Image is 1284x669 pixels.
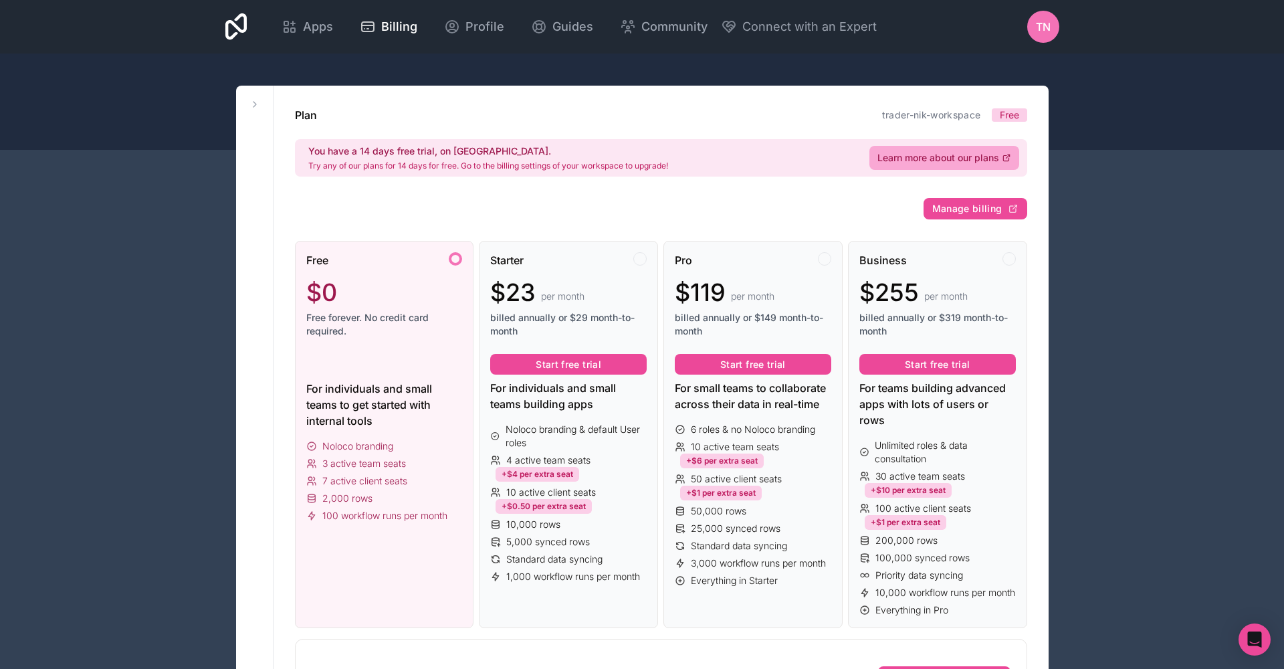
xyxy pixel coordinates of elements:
span: Standard data syncing [506,553,603,566]
span: Learn more about our plans [877,151,999,165]
span: Standard data syncing [691,539,787,553]
span: $0 [306,279,337,306]
span: Billing [381,17,417,36]
h2: You have a 14 days free trial, on [GEOGRAPHIC_DATA]. [308,145,668,158]
a: Profile [433,12,515,41]
button: Connect with an Expert [721,17,877,36]
span: 100,000 synced rows [875,551,970,565]
span: per month [924,290,968,303]
div: +$4 per extra seat [496,467,579,482]
span: per month [541,290,584,303]
a: Learn more about our plans [869,146,1019,170]
span: 100 active client seats [875,502,971,515]
span: Free [1000,108,1019,122]
span: Profile [465,17,504,36]
a: Community [609,12,718,41]
div: +$10 per extra seat [865,483,952,498]
div: +$1 per extra seat [680,486,762,500]
span: Business [859,252,907,268]
span: 6 roles & no Noloco branding [691,423,815,436]
span: 200,000 rows [875,534,938,547]
div: For teams building advanced apps with lots of users or rows [859,380,1016,428]
span: $119 [675,279,726,306]
h1: Plan [295,107,317,123]
div: For individuals and small teams building apps [490,380,647,412]
span: 25,000 synced rows [691,522,780,535]
span: 1,000 workflow runs per month [506,570,640,583]
span: Free forever. No credit card required. [306,311,463,338]
span: 10 active team seats [691,440,779,454]
span: $255 [859,279,919,306]
span: 10 active client seats [506,486,596,499]
span: TN [1036,19,1051,35]
span: Apps [303,17,333,36]
span: 10,000 rows [506,518,560,531]
span: Connect with an Expert [742,17,877,36]
span: Starter [490,252,524,268]
span: 10,000 workflow runs per month [875,586,1015,599]
a: trader-nik-workspace [882,109,981,120]
span: 3,000 workflow runs per month [691,557,826,570]
div: For small teams to collaborate across their data in real-time [675,380,831,412]
div: Open Intercom Messenger [1239,624,1271,656]
button: Start free trial [859,354,1016,375]
span: per month [731,290,774,303]
button: Start free trial [675,354,831,375]
span: 5,000 synced rows [506,535,590,549]
span: Pro [675,252,692,268]
div: +$6 per extra seat [680,454,764,468]
button: Start free trial [490,354,647,375]
span: $23 [490,279,536,306]
span: billed annually or $319 month-to-month [859,311,1016,338]
span: Noloco branding & default User roles [506,423,647,450]
a: Billing [349,12,428,41]
div: +$1 per extra seat [865,515,946,530]
span: 3 active team seats [322,457,406,470]
span: billed annually or $149 month-to-month [675,311,831,338]
div: For individuals and small teams to get started with internal tools [306,381,463,429]
span: Unlimited roles & data consultation [875,439,1015,466]
span: Guides [552,17,593,36]
span: Priority data syncing [875,569,963,582]
span: Noloco branding [322,440,393,453]
p: Try any of our plans for 14 days for free. Go to the billing settings of your workspace to upgrade! [308,161,668,171]
span: billed annually or $29 month-to-month [490,311,647,338]
div: +$0.50 per extra seat [496,499,592,514]
span: Free [306,252,328,268]
a: Apps [271,12,344,41]
span: 100 workflow runs per month [322,509,447,522]
button: Manage billing [924,198,1027,219]
a: Guides [520,12,604,41]
span: Everything in Starter [691,574,778,587]
span: 4 active team seats [506,454,591,467]
span: Community [641,17,708,36]
span: 50,000 rows [691,504,746,518]
span: 2,000 rows [322,492,372,505]
span: 50 active client seats [691,472,782,486]
span: 30 active team seats [875,470,965,483]
span: Manage billing [932,203,1002,215]
span: 7 active client seats [322,474,407,488]
span: Everything in Pro [875,603,948,617]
